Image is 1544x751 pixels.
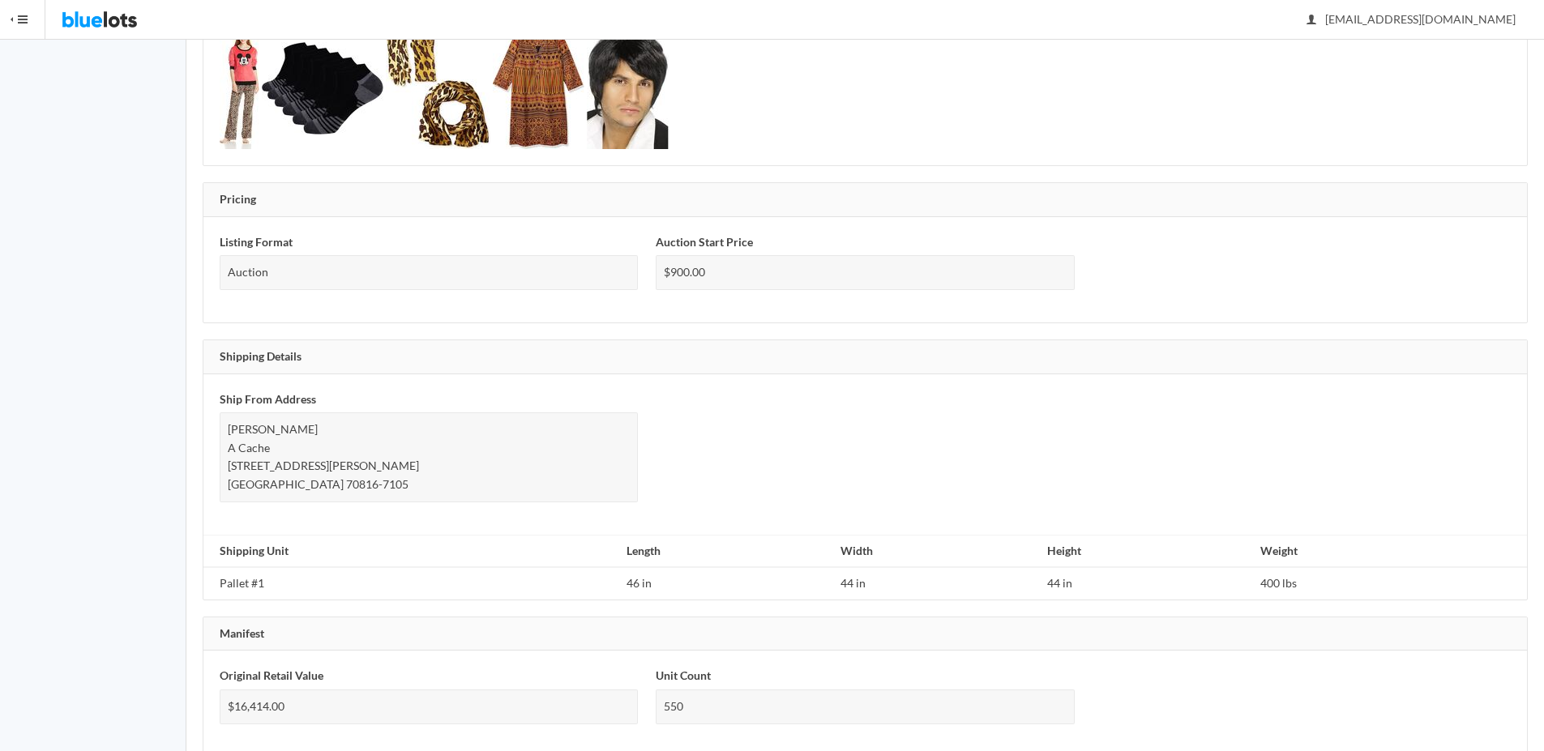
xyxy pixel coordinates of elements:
[203,535,620,567] th: Shipping Unit
[203,340,1527,374] div: Shipping Details
[834,535,1041,567] th: Width
[203,183,1527,217] div: Pricing
[220,390,316,409] label: Ship From Address
[656,689,1074,724] div: 550
[220,255,638,290] div: Auction
[1254,567,1527,600] td: 400 lbs
[220,667,323,685] label: Original Retail Value
[834,567,1041,600] td: 44 in
[1307,12,1516,26] span: [EMAIL_ADDRESS][DOMAIN_NAME]
[203,567,620,600] td: Pallet #1
[262,42,383,134] img: 3a4592dd-9c33-4e5f-8f83-3071e8db5a2e-1755720354.jpg
[220,233,293,252] label: Listing Format
[1254,535,1527,567] th: Weight
[1041,535,1255,567] th: Height
[386,28,490,149] img: 8c7bcb7d-a979-41a3-aa03-ea1f95b383bb-1755720354.jpg
[220,689,638,724] div: $16,414.00
[656,667,711,685] label: Unit Count
[620,535,834,567] th: Length
[1041,567,1255,600] td: 44 in
[620,567,834,600] td: 46 in
[203,617,1527,651] div: Manifest
[1303,13,1319,28] ion-icon: person
[656,233,753,252] label: Auction Start Price
[220,28,259,149] img: 3e57e73a-2e00-4e2a-b60c-81339e41a00e-1755720354.jpg
[220,412,638,501] div: [PERSON_NAME] A Cache [STREET_ADDRESS][PERSON_NAME] [GEOGRAPHIC_DATA] 70816-7105
[493,28,584,149] img: 3ec0cebf-ea65-4169-8dee-511a2ca7d249-1755720354.jpg
[587,28,669,149] img: 27ed97df-817c-42e3-84a0-ee307ea7845e-1755720355.jpg
[656,255,1074,290] div: $900.00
